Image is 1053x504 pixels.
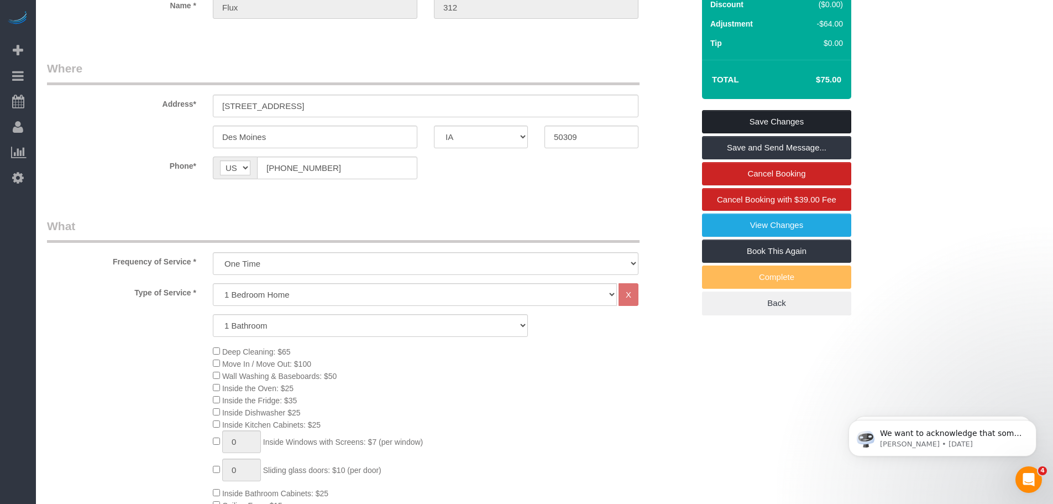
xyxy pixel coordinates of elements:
[48,32,190,184] span: We want to acknowledge that some users may be experiencing lag or slower performance in our softw...
[792,38,843,49] div: $0.00
[702,188,851,211] a: Cancel Booking with $39.00 Fee
[544,126,638,148] input: Zip Code*
[702,214,851,237] a: View Changes
[710,18,753,29] label: Adjustment
[48,43,191,53] p: Message from Ellie, sent 3d ago
[1015,466,1042,493] iframe: Intercom live chat
[222,420,321,429] span: Inside Kitchen Cabinets: $25
[710,38,722,49] label: Tip
[39,252,205,267] label: Frequency of Service *
[47,60,640,85] legend: Where
[213,126,417,148] input: City*
[702,136,851,159] a: Save and Send Message...
[47,218,640,243] legend: What
[39,283,205,298] label: Type of Service *
[792,18,843,29] div: -$64.00
[712,75,739,84] strong: Total
[257,157,417,179] input: Phone*
[222,396,297,405] span: Inside the Fridge: $35
[7,11,29,27] img: Automaid Logo
[832,397,1053,474] iframe: Intercom notifications message
[702,240,851,263] a: Book This Again
[702,110,851,133] a: Save Changes
[222,408,301,417] span: Inside Dishwasher $25
[222,384,294,393] span: Inside the Oven: $25
[702,292,851,315] a: Back
[263,466,381,475] span: Sliding glass doors: $10 (per door)
[717,195,836,204] span: Cancel Booking with $39.00 Fee
[39,95,205,110] label: Address*
[783,75,841,85] h4: $75.00
[222,372,337,381] span: Wall Washing & Baseboards: $50
[702,162,851,185] a: Cancel Booking
[1038,466,1047,475] span: 4
[222,347,291,356] span: Deep Cleaning: $65
[222,360,311,368] span: Move In / Move Out: $100
[39,157,205,172] label: Phone*
[263,438,423,446] span: Inside Windows with Screens: $7 (per window)
[222,489,328,498] span: Inside Bathroom Cabinets: $25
